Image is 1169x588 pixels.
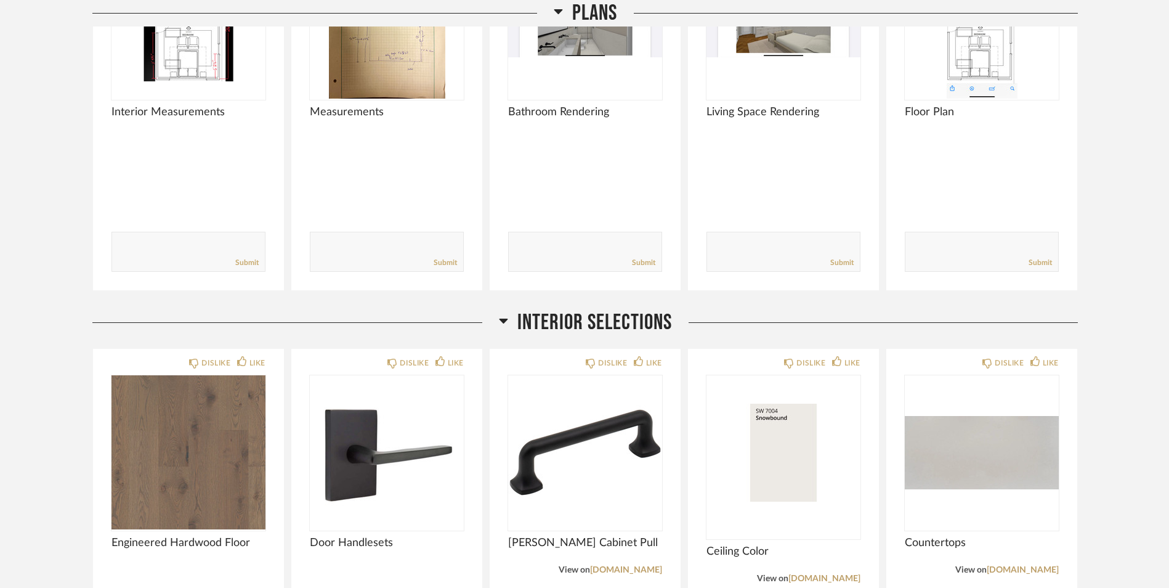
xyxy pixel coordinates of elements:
span: Ceiling Color [706,545,860,558]
span: Measurements [310,105,464,119]
span: Interior Measurements [111,105,265,119]
div: LIKE [844,357,860,369]
span: Living Space Rendering [706,105,860,119]
img: undefined [706,375,860,529]
a: [DOMAIN_NAME] [788,574,860,583]
span: Interior Selections [517,309,672,336]
div: 0 [706,375,860,529]
a: Submit [830,258,854,268]
div: LIKE [448,357,464,369]
div: DISLIKE [995,357,1024,369]
a: Submit [632,258,655,268]
div: LIKE [1043,357,1059,369]
a: Submit [235,258,259,268]
div: DISLIKE [201,357,230,369]
div: DISLIKE [400,357,429,369]
span: Bathroom Rendering [508,105,662,119]
a: Submit [434,258,457,268]
div: DISLIKE [598,357,627,369]
a: [DOMAIN_NAME] [590,566,662,574]
div: DISLIKE [796,357,825,369]
span: Door Handlesets [310,536,464,550]
span: Countertops [905,536,1059,550]
span: View on [559,566,590,574]
span: Engineered Hardwood Floor [111,536,265,550]
img: undefined [905,375,1059,529]
a: [DOMAIN_NAME] [987,566,1059,574]
div: LIKE [646,357,662,369]
div: LIKE [249,357,265,369]
span: [PERSON_NAME] Cabinet Pull [508,536,662,550]
span: View on [955,566,987,574]
img: undefined [111,375,265,529]
img: undefined [310,375,464,529]
span: View on [757,574,788,583]
img: undefined [508,375,662,529]
span: Floor Plan [905,105,1059,119]
a: Submit [1029,258,1052,268]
